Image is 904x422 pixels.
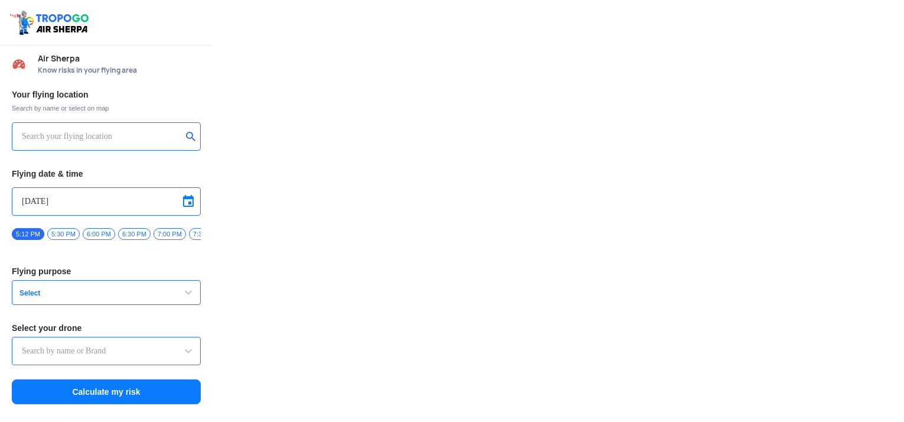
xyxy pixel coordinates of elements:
[22,129,182,144] input: Search your flying location
[22,344,191,358] input: Search by name or Brand
[12,90,201,99] h3: Your flying location
[189,228,221,240] span: 7:30 PM
[12,170,201,178] h3: Flying date & time
[47,228,80,240] span: 5:30 PM
[12,280,201,305] button: Select
[15,288,162,298] span: Select
[9,9,93,36] img: ic_tgdronemaps.svg
[38,54,201,63] span: Air Sherpa
[12,267,201,275] h3: Flying purpose
[12,57,26,71] img: Risk Scores
[22,194,191,209] input: Select Date
[83,228,115,240] span: 6:00 PM
[154,228,186,240] span: 7:00 PM
[12,103,201,113] span: Search by name or select on map
[12,324,201,332] h3: Select your drone
[12,228,44,240] span: 5:12 PM
[118,228,151,240] span: 6:30 PM
[12,379,201,404] button: Calculate my risk
[38,66,201,75] span: Know risks in your flying area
